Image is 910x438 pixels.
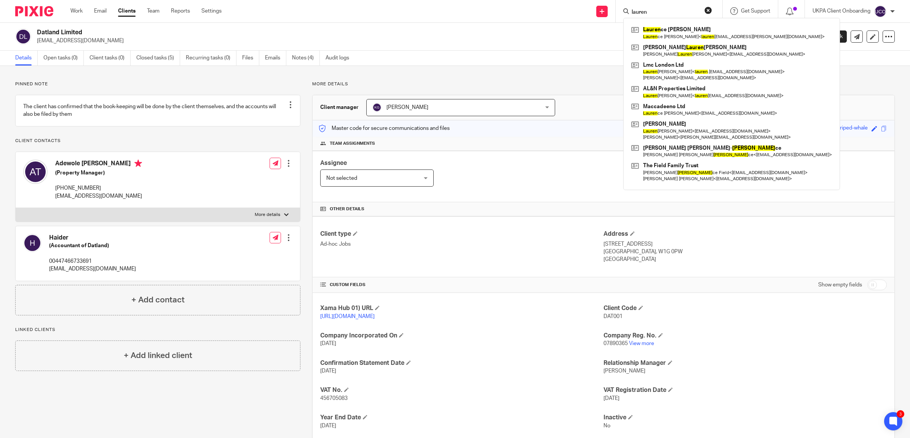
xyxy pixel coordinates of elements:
a: Closed tasks (5) [136,51,180,66]
a: Files [242,51,259,66]
span: [DATE] [320,368,336,374]
a: Clients [118,7,136,15]
h4: VAT Registration Date [603,386,887,394]
i: Primary [134,160,142,167]
a: [URL][DOMAIN_NAME] [320,314,375,319]
a: Settings [201,7,222,15]
h4: Haider [49,234,136,242]
a: Recurring tasks (0) [186,51,236,66]
p: Master code for secure communications and files [318,125,450,132]
p: Client contacts [15,138,300,144]
p: [GEOGRAPHIC_DATA], W1G 0PW [603,248,887,256]
a: Email [94,7,107,15]
h4: Address [603,230,887,238]
span: Assignee [320,160,347,166]
a: View more [629,341,654,346]
span: [DATE] [603,396,619,401]
span: Get Support [741,8,770,14]
p: More details [312,81,895,87]
p: [EMAIL_ADDRESS][DOMAIN_NAME] [55,192,142,200]
h4: Company Reg. No. [603,332,887,340]
h5: (Accountant of Datland) [49,242,136,249]
p: Ad-hoc Jobs [320,240,603,248]
p: [PHONE_NUMBER] [55,184,142,192]
p: [STREET_ADDRESS] [603,240,887,248]
p: [GEOGRAPHIC_DATA] [603,256,887,263]
h3: Client manager [320,104,359,111]
img: svg%3E [372,103,382,112]
h4: Xama Hub 01) URL [320,304,603,312]
h4: Client Code [603,304,887,312]
span: DAT001 [603,314,623,319]
h4: Relationship Manager [603,359,887,367]
span: Other details [330,206,364,212]
span: [DATE] [320,341,336,346]
span: Team assignments [330,141,375,147]
span: [PERSON_NAME] [386,105,428,110]
h4: CUSTOM FIELDS [320,282,603,288]
p: [EMAIL_ADDRESS][DOMAIN_NAME] [49,265,136,273]
img: svg%3E [23,234,42,252]
h4: Confirmation Statement Date [320,359,603,367]
a: Emails [265,51,286,66]
h4: + Add contact [131,294,185,306]
a: Audit logs [326,51,355,66]
h4: Adewole [PERSON_NAME] [55,160,142,169]
span: Not selected [326,176,357,181]
p: More details [255,212,280,218]
div: 3 [897,410,904,418]
img: svg%3E [15,29,31,45]
span: [DATE] [320,423,336,428]
h2: Datland Limited [37,29,640,37]
h5: (Property Manager) [55,169,142,177]
span: 456705083 [320,396,348,401]
p: [EMAIL_ADDRESS][DOMAIN_NAME] [37,37,791,45]
label: Show empty fields [818,281,862,289]
span: No [603,423,610,428]
h4: + Add linked client [124,350,192,361]
a: Client tasks (0) [89,51,131,66]
a: Notes (4) [292,51,320,66]
h4: VAT No. [320,386,603,394]
input: Search [631,9,699,16]
img: svg%3E [23,160,48,184]
h4: Company Incorporated On [320,332,603,340]
span: 07890365 [603,341,628,346]
img: svg%3E [874,5,886,18]
p: Linked clients [15,327,300,333]
h4: Year End Date [320,414,603,422]
img: Pixie [15,6,53,16]
p: UKPA Client Onboarding [813,7,870,15]
p: 00447466733691 [49,257,136,265]
h4: Inactive [603,414,887,422]
a: Work [70,7,83,15]
p: Pinned note [15,81,300,87]
a: Open tasks (0) [43,51,84,66]
button: Clear [704,6,712,14]
a: Reports [171,7,190,15]
h4: Client type [320,230,603,238]
span: [PERSON_NAME] [603,368,645,374]
a: Team [147,7,160,15]
a: Details [15,51,38,66]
